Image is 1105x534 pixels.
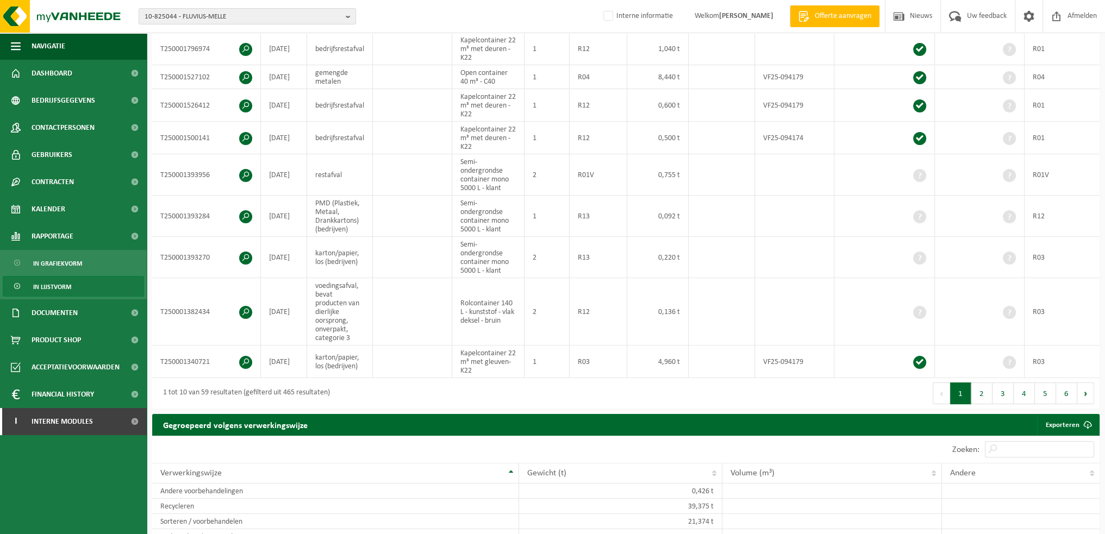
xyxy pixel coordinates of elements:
[755,89,834,122] td: VF25-094179
[627,278,689,345] td: 0,136 t
[307,154,373,196] td: restafval
[952,445,979,454] label: Zoeken:
[261,345,307,378] td: [DATE]
[570,196,627,237] td: R13
[1025,89,1103,122] td: R01
[152,122,261,154] td: T250001500141
[152,514,519,529] td: Sorteren / voorbehandelen
[950,382,971,404] button: 1
[152,154,261,196] td: T250001393956
[261,122,307,154] td: [DATE]
[261,154,307,196] td: [DATE]
[1035,382,1056,404] button: 5
[525,278,570,345] td: 2
[755,65,834,89] td: VF25-094179
[570,33,627,65] td: R12
[32,168,74,196] span: Contracten
[452,122,525,154] td: Kapelcontainer 22 m³ met deuren - K22
[525,89,570,122] td: 1
[525,33,570,65] td: 1
[32,87,95,114] span: Bedrijfsgegevens
[452,237,525,278] td: Semi-ondergrondse container mono 5000 L - klant
[627,122,689,154] td: 0,500 t
[1025,154,1103,196] td: R01V
[1025,196,1103,237] td: R12
[519,514,722,529] td: 21,374 t
[452,196,525,237] td: Semi-ondergrondse container mono 5000 L - klant
[527,469,566,478] span: Gewicht (t)
[152,33,261,65] td: T250001796974
[307,237,373,278] td: karton/papier, los (bedrijven)
[627,65,689,89] td: 8,440 t
[3,253,144,273] a: In grafiekvorm
[1037,414,1098,436] a: Exporteren
[570,345,627,378] td: R03
[950,469,976,478] span: Andere
[32,299,78,326] span: Documenten
[32,408,93,435] span: Interne modules
[33,277,71,297] span: In lijstvorm
[307,65,373,89] td: gemengde metalen
[992,382,1014,404] button: 3
[32,33,65,60] span: Navigatie
[452,33,525,65] td: Kapelcontainer 22 m³ met deuren - K22
[32,60,72,87] span: Dashboard
[1014,382,1035,404] button: 4
[570,122,627,154] td: R12
[261,278,307,345] td: [DATE]
[525,122,570,154] td: 1
[519,499,722,514] td: 39,375 t
[307,89,373,122] td: bedrijfsrestafval
[452,65,525,89] td: Open container 40 m³ - C40
[261,33,307,65] td: [DATE]
[452,345,525,378] td: Kapelcontainer 22 m³ met gleuven- K22
[307,122,373,154] td: bedrijfsrestafval
[33,253,82,274] span: In grafiekvorm
[525,65,570,89] td: 1
[1025,33,1103,65] td: R01
[627,154,689,196] td: 0,755 t
[452,154,525,196] td: Semi-ondergrondse container mono 5000 L - klant
[1025,122,1103,154] td: R01
[570,278,627,345] td: R12
[525,345,570,378] td: 1
[570,89,627,122] td: R12
[452,278,525,345] td: Rolcontainer 140 L - kunststof - vlak deksel - bruin
[627,196,689,237] td: 0,092 t
[1025,65,1103,89] td: R04
[139,8,356,24] button: 10-825044 - FLUVIUS-MELLE
[601,8,673,24] label: Interne informatie
[32,196,65,223] span: Kalender
[519,483,722,499] td: 0,426 t
[1056,382,1077,404] button: 6
[32,354,120,381] span: Acceptatievoorwaarden
[812,11,874,22] span: Offerte aanvragen
[307,33,373,65] td: bedrijfsrestafval
[32,114,95,141] span: Contactpersonen
[627,345,689,378] td: 4,960 t
[933,382,950,404] button: Previous
[261,237,307,278] td: [DATE]
[755,122,834,154] td: VF25-094174
[755,345,834,378] td: VF25-094179
[3,276,144,297] a: In lijstvorm
[32,141,72,168] span: Gebruikers
[570,154,627,196] td: R01V
[32,223,73,250] span: Rapportage
[32,326,81,354] span: Product Shop
[525,154,570,196] td: 2
[145,9,341,25] span: 10-825044 - FLUVIUS-MELLE
[1077,382,1094,404] button: Next
[152,278,261,345] td: T250001382434
[627,237,689,278] td: 0,220 t
[627,89,689,122] td: 0,600 t
[525,237,570,278] td: 2
[627,33,689,65] td: 1,040 t
[719,12,773,20] strong: [PERSON_NAME]
[1025,237,1103,278] td: R03
[152,89,261,122] td: T250001526412
[152,237,261,278] td: T250001393270
[307,196,373,237] td: PMD (Plastiek, Metaal, Drankkartons) (bedrijven)
[152,499,519,514] td: Recycleren
[11,408,21,435] span: I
